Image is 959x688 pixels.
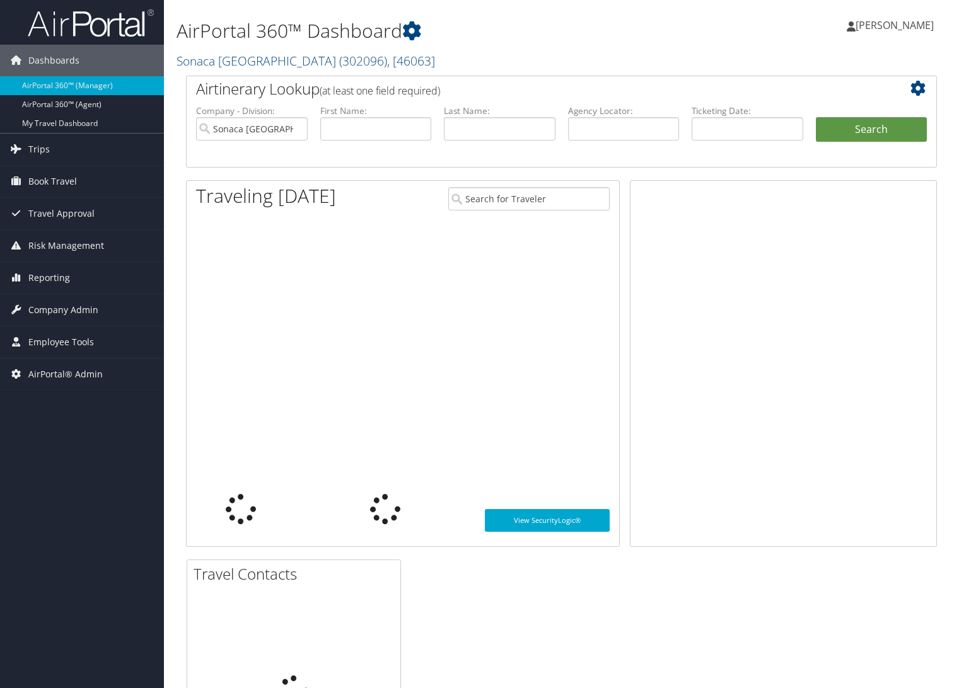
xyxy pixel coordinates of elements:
a: View SecurityLogic® [485,509,610,532]
input: Search for Traveler [448,187,610,210]
label: Last Name: [444,105,555,117]
h1: Traveling [DATE] [196,183,336,209]
label: First Name: [320,105,432,117]
span: Company Admin [28,294,98,326]
span: Trips [28,134,50,165]
span: Travel Approval [28,198,95,229]
span: [PERSON_NAME] [856,18,934,32]
label: Agency Locator: [568,105,680,117]
span: Employee Tools [28,326,94,358]
span: ( 302096 ) [339,52,387,69]
label: Company - Division: [196,105,308,117]
span: AirPortal® Admin [28,358,103,390]
h1: AirPortal 360™ Dashboard [177,18,690,44]
img: airportal-logo.png [28,8,154,38]
label: Ticketing Date: [692,105,803,117]
h2: Travel Contacts [194,563,400,585]
span: , [ 46063 ] [387,52,435,69]
button: Search [816,117,927,142]
span: (at least one field required) [320,84,440,98]
span: Reporting [28,262,70,294]
a: Sonaca [GEOGRAPHIC_DATA] [177,52,435,69]
span: Risk Management [28,230,104,261]
span: Dashboards [28,45,79,76]
span: Book Travel [28,166,77,197]
h2: Airtinerary Lookup [196,78,864,100]
a: [PERSON_NAME] [847,6,946,44]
